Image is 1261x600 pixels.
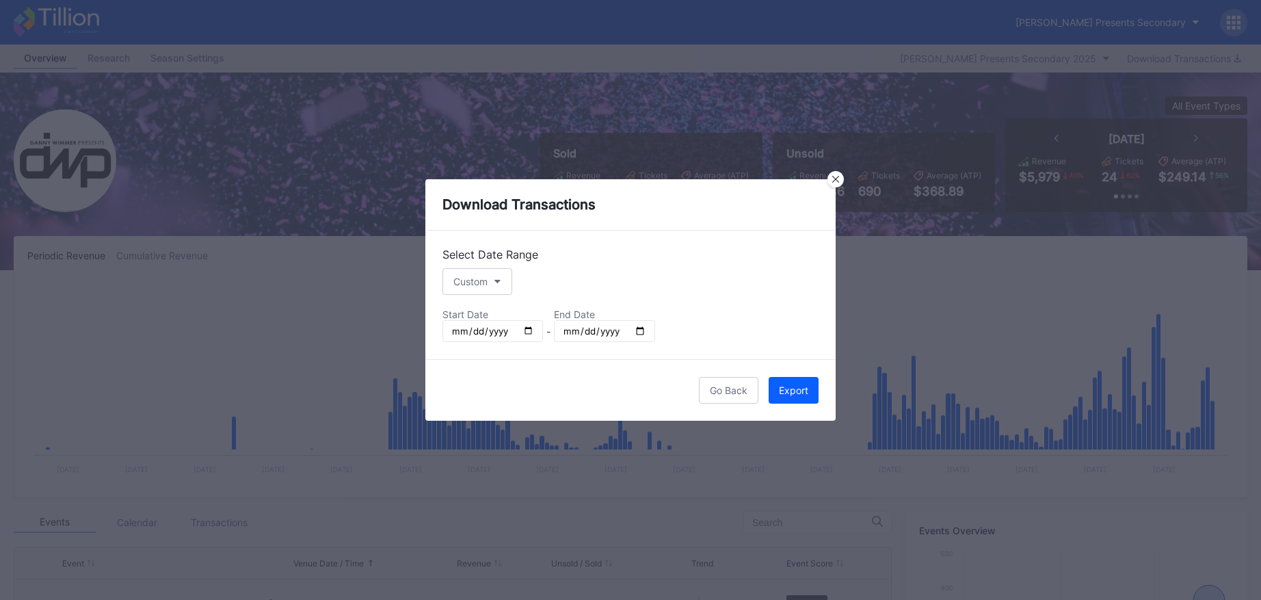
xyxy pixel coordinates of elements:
[442,268,512,295] button: Custom
[442,309,543,320] div: Start Date
[769,377,819,404] button: Export
[442,248,819,261] div: Select Date Range
[779,384,808,396] div: Export
[453,276,488,287] div: Custom
[554,309,654,320] div: End Date
[546,326,550,337] div: -
[710,384,747,396] div: Go Back
[425,179,836,231] div: Download Transactions
[699,377,758,404] button: Go Back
